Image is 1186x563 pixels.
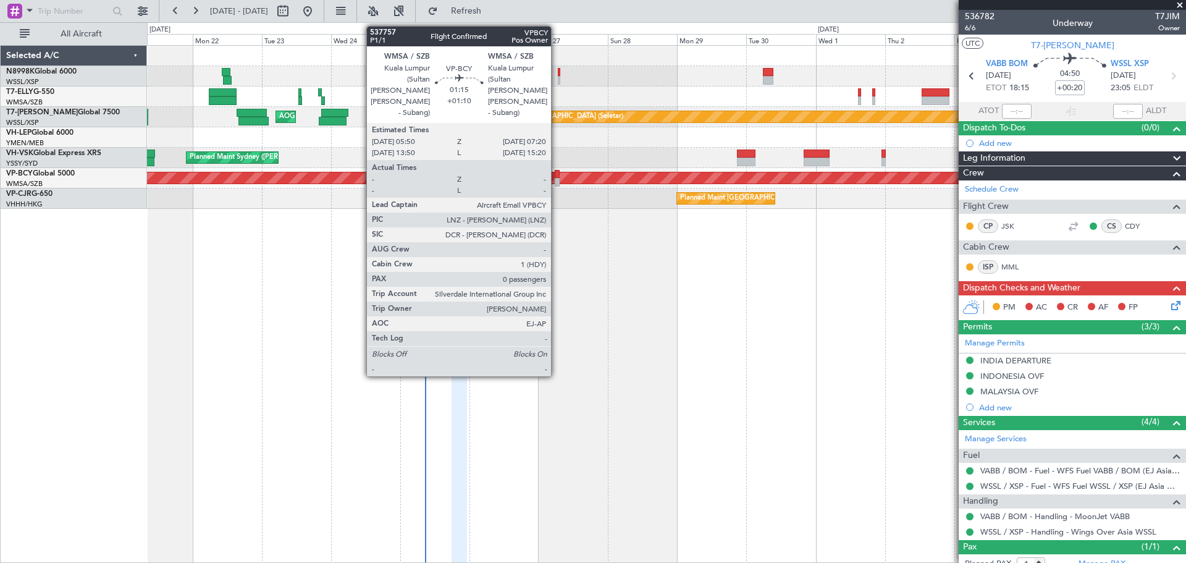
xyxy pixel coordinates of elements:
span: [DATE] - [DATE] [210,6,268,17]
div: ISP [978,260,998,274]
span: 536782 [965,10,995,23]
div: Planned Maint [GEOGRAPHIC_DATA] (Seletar) [478,108,623,126]
a: Manage Permits [965,337,1025,350]
span: ETOT [986,82,1006,95]
span: T7JIM [1155,10,1180,23]
span: Flight Crew [963,200,1009,214]
div: Thu 25 [400,34,469,45]
span: (3/3) [1142,320,1159,333]
a: N8998KGlobal 6000 [6,68,77,75]
div: Wed 1 [816,34,885,45]
span: Dispatch Checks and Weather [963,281,1080,295]
div: Tue 23 [262,34,331,45]
span: Leg Information [963,151,1025,166]
div: AOG Maint London ([GEOGRAPHIC_DATA]) [279,108,418,126]
a: YMEN/MEB [6,138,44,148]
span: VP-BCY [6,170,33,177]
a: WMSA/SZB [6,98,43,107]
span: Pax [963,540,977,554]
span: VP-CJR [6,190,32,198]
span: ATOT [978,105,999,117]
span: T7-[PERSON_NAME] [6,109,78,116]
div: Fri 3 [954,34,1024,45]
a: T7-[PERSON_NAME]Global 7500 [6,109,120,116]
span: Dispatch To-Dos [963,121,1025,135]
span: [DATE] [1111,70,1136,82]
div: INDIA DEPARTURE [980,355,1051,366]
a: WSSL/XSP [6,77,39,87]
input: Trip Number [38,2,109,20]
a: WSSL / XSP - Handling - Wings Over Asia WSSL [980,527,1156,537]
a: JSK [1001,221,1029,232]
span: (4/4) [1142,415,1159,428]
button: Refresh [422,1,496,21]
span: [DATE] [986,70,1011,82]
span: Cabin Crew [963,240,1009,255]
a: VABB / BOM - Handling - MoonJet VABB [980,511,1130,522]
a: MML [1001,261,1029,273]
span: (1/1) [1142,540,1159,553]
div: Wed 24 [331,34,400,45]
a: Schedule Crew [965,184,1019,196]
span: WSSL XSP [1111,58,1149,70]
div: Sun 21 [124,34,193,45]
a: CDY [1125,221,1153,232]
div: Planned Maint [GEOGRAPHIC_DATA] ([GEOGRAPHIC_DATA] Intl) [680,189,886,208]
a: VH-VSKGlobal Express XRS [6,150,101,157]
span: Permits [963,320,992,334]
div: Planned Maint Sydney ([PERSON_NAME] Intl) [190,148,333,167]
span: ELDT [1133,82,1153,95]
input: --:-- [1002,104,1032,119]
span: PM [1003,302,1016,314]
span: Refresh [440,7,492,15]
a: T7-ELLYG-550 [6,88,54,96]
span: 18:15 [1009,82,1029,95]
span: AF [1098,302,1108,314]
a: WMSA/SZB [6,179,43,188]
a: WSSL/XSP [6,118,39,127]
a: WSSL / XSP - Fuel - WFS Fuel WSSL / XSP (EJ Asia Only) [980,481,1180,491]
div: Thu 2 [885,34,954,45]
span: VH-VSK [6,150,33,157]
div: Tue 30 [746,34,815,45]
span: (0/0) [1142,121,1159,134]
a: VABB / BOM - Fuel - WFS Fuel VABB / BOM (EJ Asia Only) [980,465,1180,476]
span: ALDT [1146,105,1166,117]
span: All Aircraft [32,30,130,38]
div: Add new [979,402,1180,413]
span: 04:50 [1060,68,1080,80]
span: Handling [963,494,998,509]
a: VH-LEPGlobal 6000 [6,129,74,137]
span: N8998K [6,68,35,75]
a: VHHH/HKG [6,200,43,209]
div: [DATE] [818,25,839,35]
div: Underway [1053,17,1093,30]
a: Manage Services [965,433,1027,446]
div: Mon 22 [193,34,262,45]
span: Services [963,416,995,430]
span: AC [1036,302,1047,314]
span: T7-[PERSON_NAME] [1031,39,1114,52]
span: Fuel [963,449,980,463]
span: Owner [1155,23,1180,33]
div: Fri 26 [469,34,539,45]
div: Add new [979,138,1180,148]
span: VABB BOM [986,58,1028,70]
span: T7-ELLY [6,88,33,96]
a: VP-BCYGlobal 5000 [6,170,75,177]
span: FP [1129,302,1138,314]
div: CS [1101,219,1122,233]
span: VH-LEP [6,129,32,137]
span: 23:05 [1111,82,1130,95]
div: Sun 28 [608,34,677,45]
div: CP [978,219,998,233]
span: 6/6 [965,23,995,33]
span: CR [1067,302,1078,314]
button: UTC [962,38,983,49]
div: INDONESIA OVF [980,371,1044,381]
div: Sat 27 [539,34,608,45]
a: YSSY/SYD [6,159,38,168]
span: Crew [963,166,984,180]
div: Mon 29 [677,34,746,45]
button: All Aircraft [14,24,134,44]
